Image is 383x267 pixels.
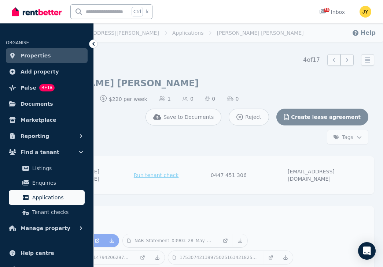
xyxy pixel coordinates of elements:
[57,168,132,183] div: [PERSON_NAME] [PERSON_NAME]
[21,249,54,257] span: Help centre
[21,83,36,92] span: Pulse
[21,51,51,60] span: Properties
[324,8,329,12] span: 75
[6,64,88,79] a: Add property
[6,246,88,260] a: Help centre
[39,84,55,91] span: BETA
[21,99,53,108] span: Documents
[180,255,259,260] p: 17530742139975025163421825249153.jpg
[6,129,88,143] button: Reporting
[245,113,261,121] span: Reject
[276,109,368,125] button: Create lease agreement
[9,161,85,176] a: Listings
[303,56,320,64] span: 4 of 17
[360,6,371,18] img: JIAN YU
[233,234,247,247] a: Download Attachment
[12,6,62,17] img: RentBetter
[32,164,82,173] span: Listings
[6,97,88,111] a: Documents
[278,251,293,264] a: Download Attachment
[21,148,59,157] span: Find a tenant
[6,113,88,127] a: Marketplace
[6,48,88,63] a: Properties
[32,208,82,217] span: Tenant checks
[150,251,165,264] a: Download Attachment
[134,172,179,179] span: Run tenant check
[218,234,233,247] a: Open in new Tab
[9,190,85,205] a: Applications
[229,109,269,125] button: Reject
[146,9,148,15] span: k
[352,29,376,37] button: Help
[100,95,147,103] span: $220 per week
[6,145,88,159] button: Find a tenant
[183,95,194,102] span: 0
[172,30,204,36] a: Applications
[217,29,303,37] span: [PERSON_NAME] [PERSON_NAME]
[49,30,159,36] a: Room [STREET_ADDRESS][PERSON_NAME]
[21,116,56,124] span: Marketplace
[32,78,199,89] h1: [PERSON_NAME] [PERSON_NAME]
[9,176,85,190] a: Enquiries
[123,234,218,247] a: NAB_Statement_X3903_28_May_2025.pdf
[104,234,119,247] a: Download Attachment
[6,40,29,45] span: ORGANISE
[264,251,278,264] a: Open in new Tab
[40,213,367,228] h4: Attachments
[6,221,88,236] button: Manage property
[21,132,49,140] span: Reporting
[211,168,286,183] div: 0447 451 306
[159,95,171,102] span: 1
[205,95,215,102] span: 0
[135,251,150,264] a: Open in new Tab
[319,8,345,16] div: Inbox
[32,193,82,202] span: Applications
[6,80,88,95] a: PulseBETA
[333,133,353,141] span: Tags
[32,178,82,187] span: Enquiries
[291,113,361,121] span: Create lease agreement
[146,109,222,125] button: Save to Documents
[358,242,376,260] div: Open Intercom Messenger
[288,168,362,183] div: [EMAIL_ADDRESS][DOMAIN_NAME]
[327,130,368,144] button: Tags
[163,113,214,121] span: Save to Documents
[90,234,104,247] a: Open in new Tab
[132,7,143,16] span: Ctrl
[135,238,214,244] p: NAB_Statement_X3903_28_May_2025.pdf
[21,67,59,76] span: Add property
[21,224,70,233] span: Manage property
[23,23,313,42] nav: Breadcrumb
[168,251,264,264] a: 17530742139975025163421825249153.jpg
[227,95,239,102] span: 0
[9,205,85,219] a: Tenant checks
